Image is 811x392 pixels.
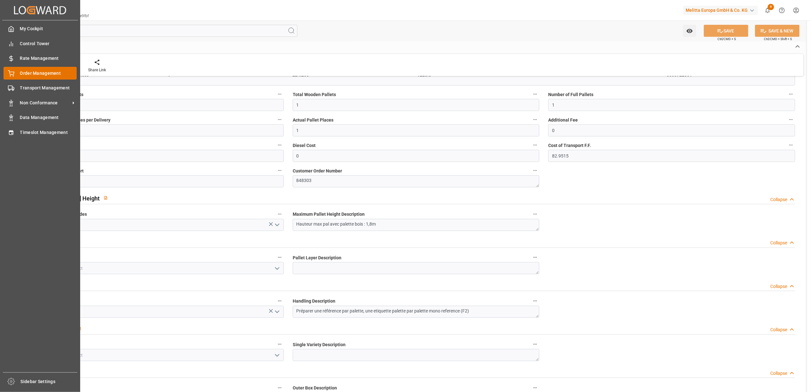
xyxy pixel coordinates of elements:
span: Maximum Pallet Height Description [293,211,365,218]
button: show 6 new notifications [760,3,775,17]
button: Handling Description [531,297,539,305]
span: Transport Management [20,85,77,91]
button: View description [100,192,112,204]
span: My Cockpit [20,25,77,32]
div: Share Link [88,67,106,73]
button: Pallet Layer Description [531,253,539,262]
span: Diesel Cost [293,142,316,149]
button: Additional Fee [787,115,795,124]
span: Non Conformance [20,100,70,106]
button: Customer Order Number [531,166,539,175]
span: Cost of Transport F.F. [548,142,591,149]
span: Single Variety Description [293,341,346,348]
button: Melitta Europa GmbH & Co. KG [683,4,760,16]
button: Remaining Trade Units [276,90,284,98]
div: Collapse [770,370,787,377]
button: SAVE & NEW [755,25,800,37]
input: Type to search/select [37,349,284,361]
button: Help Center [775,3,789,17]
span: Handling Description [293,298,335,304]
button: Insurance Cost [276,141,284,149]
span: Ctrl/CMD + Shift + S [764,37,792,41]
textarea: 848303 [293,175,540,187]
button: Maximum Pallet Height Description [531,210,539,218]
span: Ctrl/CMD + S [717,37,736,41]
span: Data Management [20,114,77,121]
button: Estimated Pallet Places per Delivery [276,115,284,124]
span: Actual Pallet Places [293,117,333,123]
button: Diesel Cost [531,141,539,149]
span: Additional Fee [548,117,578,123]
a: Control Tower [3,37,77,50]
a: Transport Management [3,82,77,94]
button: Single Variety Description [531,340,539,348]
span: Number of Full Pallets [548,91,593,98]
span: Outer Box Description [293,385,337,391]
span: Sidebar Settings [21,378,78,385]
button: Outer Box Description [531,384,539,392]
button: Total Wooden Pallets [531,90,539,98]
span: Control Tower [20,40,77,47]
span: Timeslot Management [20,129,77,136]
button: Cost of Transport F.F. [787,141,795,149]
a: Rate Management [3,52,77,65]
button: Handling Codes [276,297,284,305]
a: My Cockpit [3,23,77,35]
button: Single Variety Codes [276,340,284,348]
span: Rate Management [20,55,77,62]
div: Collapse [770,240,787,246]
a: Timeslot Management [3,126,77,138]
button: open menu [272,350,281,360]
button: Actual Pallet Places [531,115,539,124]
button: SAVE [704,25,748,37]
textarea: Préparer une référence par palette, une etiquette palette par palette mono reference (F2) [293,306,540,318]
a: Order Management [3,67,77,79]
button: open menu [683,25,696,37]
input: Search Fields [29,25,297,37]
span: Order Management [20,70,77,77]
textarea: Hauteur max pal avec palette bois : 1,8m [293,219,540,231]
button: Outer Box Codes [276,384,284,392]
input: Type to search/select [37,306,284,318]
button: open menu [272,263,281,273]
button: Max Pallet Height Codes [276,210,284,218]
div: Collapse [770,326,787,333]
input: Type to search/select [37,262,284,274]
div: Collapse [770,196,787,203]
div: Melitta Europa GmbH & Co. KG [683,6,758,15]
input: Type to search/select [37,219,284,231]
span: 6 [768,4,774,10]
span: Total Wooden Pallets [293,91,336,98]
span: Pallet Layer Description [293,255,341,261]
button: open menu [272,220,281,230]
button: Number of Full Pallets [787,90,795,98]
span: Customer Order Number [293,168,342,174]
button: open menu [272,307,281,317]
div: Collapse [770,283,787,290]
button: Total Cost of Transport [276,166,284,175]
a: Data Management [3,111,77,124]
button: Pallet Layer Codes [276,253,284,262]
